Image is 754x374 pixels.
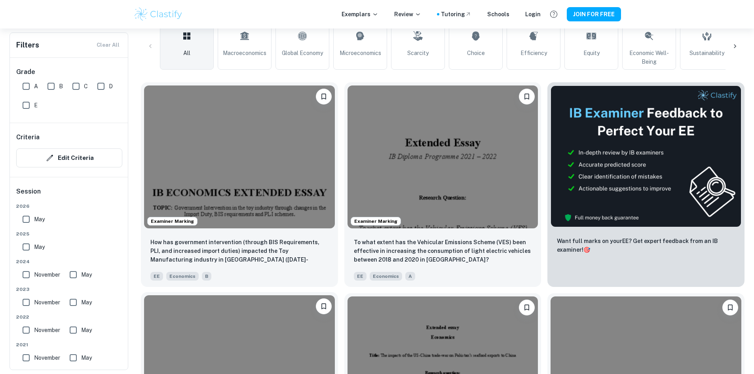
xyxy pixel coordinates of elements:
p: To what extent has the Vehicular Emissions Scheme (VES) been effective in increasing the consumpt... [354,238,532,264]
span: E [34,101,38,110]
h6: Session [16,187,122,203]
a: Examiner MarkingPlease log in to bookmark exemplarsTo what extent has the Vehicular Emissions Sch... [344,82,541,287]
span: C [84,82,88,91]
a: Login [525,10,541,19]
span: Scarcity [407,49,429,57]
span: All [183,49,190,57]
span: Microeconomics [340,49,381,57]
span: 2023 [16,286,122,293]
span: B [202,272,211,281]
span: May [81,326,92,334]
p: Want full marks on your EE ? Get expert feedback from an IB examiner! [557,237,735,254]
a: Tutoring [441,10,471,19]
span: Choice [467,49,485,57]
span: 2025 [16,230,122,237]
span: 2021 [16,341,122,348]
span: A [405,272,415,281]
span: Sustainability [689,49,724,57]
a: Schools [487,10,509,19]
span: November [34,270,60,279]
img: Economics EE example thumbnail: To what extent has the Vehicular Emissio [348,85,538,228]
button: Please log in to bookmark exemplars [316,298,332,314]
h6: Grade [16,67,122,77]
span: Examiner Marking [148,218,197,225]
p: Review [394,10,421,19]
span: D [109,82,113,91]
p: Exemplars [342,10,378,19]
a: Examiner MarkingPlease log in to bookmark exemplarsHow has government intervention (through BIS R... [141,82,338,287]
h6: Criteria [16,133,40,142]
button: Please log in to bookmark exemplars [519,89,535,104]
span: Equity [583,49,600,57]
span: Efficiency [520,49,547,57]
span: November [34,326,60,334]
span: EE [150,272,163,281]
span: B [59,82,63,91]
img: Economics EE example thumbnail: How has government intervention (through [144,85,335,228]
span: November [34,298,60,307]
span: May [34,243,45,251]
button: Edit Criteria [16,148,122,167]
span: May [81,353,92,362]
button: Help and Feedback [547,8,560,21]
span: May [81,270,92,279]
span: November [34,353,60,362]
span: 🎯 [583,247,590,253]
span: 2026 [16,203,122,210]
span: 2024 [16,258,122,265]
span: 2022 [16,313,122,321]
span: May [81,298,92,307]
span: EE [354,272,367,281]
span: Macroeconomics [223,49,266,57]
button: Please log in to bookmark exemplars [519,300,535,315]
img: Thumbnail [551,85,741,227]
button: Please log in to bookmark exemplars [722,300,738,315]
span: Economic Well-Being [626,49,672,66]
span: Economics [370,272,402,281]
span: A [34,82,38,91]
span: May [34,215,45,224]
button: Please log in to bookmark exemplars [316,89,332,104]
h6: Filters [16,40,39,51]
button: JOIN FOR FREE [567,7,621,21]
a: ThumbnailWant full marks on yourEE? Get expert feedback from an IB examiner! [547,82,745,287]
img: Clastify logo [133,6,184,22]
span: Economics [166,272,199,281]
span: Examiner Marking [351,218,401,225]
span: Global Economy [282,49,323,57]
p: How has government intervention (through BIS Requirements, PLI, and increased import duties) impa... [150,238,329,265]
